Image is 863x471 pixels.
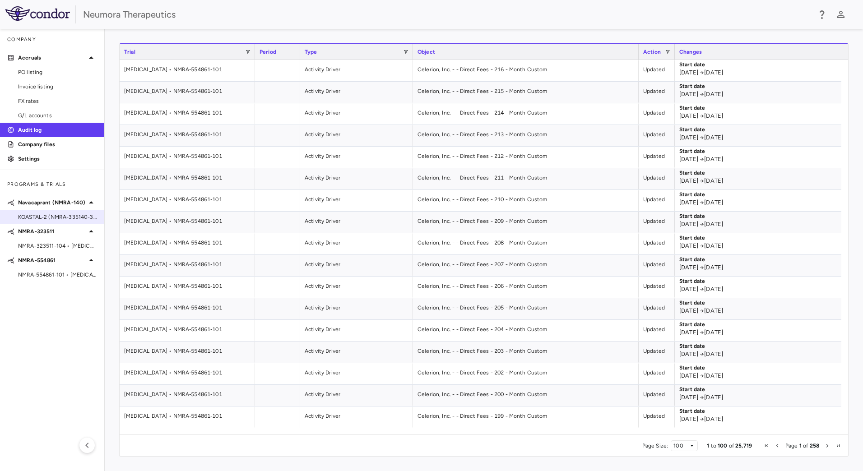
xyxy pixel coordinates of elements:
[413,82,639,103] div: Celerion, Inc. - - Direct Fees - 215 - Month Custom
[18,83,97,91] span: Invoice listing
[18,140,97,148] p: Company files
[124,49,135,55] span: Trial
[300,103,413,125] div: Activity Driver
[413,147,639,168] div: Celerion, Inc. - - Direct Fees - 212 - Month Custom
[735,443,752,449] span: 25,719
[83,8,811,21] div: Neumora Therapeutics
[639,147,675,168] div: Updated
[120,406,255,428] div: [MEDICAL_DATA] • NMRA‐554861‐101
[300,406,413,428] div: Activity Driver
[413,233,639,254] div: Celerion, Inc. - - Direct Fees - 208 - Month Custom
[120,125,255,146] div: [MEDICAL_DATA] • NMRA‐554861‐101
[810,443,819,449] span: 258
[300,168,413,189] div: Activity Driver
[718,443,727,449] span: 100
[418,49,435,55] span: Object
[120,298,255,319] div: [MEDICAL_DATA] • NMRA‐554861‐101
[413,298,639,319] div: Celerion, Inc. - - Direct Fees - 205 - Month Custom
[785,443,798,449] span: Page
[300,320,413,341] div: Activity Driver
[413,385,639,406] div: Celerion, Inc. - - Direct Fees - 200 - Month Custom
[413,406,639,428] div: Celerion, Inc. - - Direct Fees - 199 - Month Custom
[642,443,668,449] div: Page Size:
[300,147,413,168] div: Activity Driver
[413,320,639,341] div: Celerion, Inc. - - Direct Fees - 204 - Month Custom
[413,212,639,233] div: Celerion, Inc. - - Direct Fees - 209 - Month Custom
[120,320,255,341] div: [MEDICAL_DATA] • NMRA‐554861‐101
[18,256,86,264] p: NMRA-554861
[120,82,255,103] div: [MEDICAL_DATA] • NMRA‐554861‐101
[5,6,70,21] img: logo-full-SnFGN8VE.png
[120,233,255,254] div: [MEDICAL_DATA] • NMRA‐554861‐101
[120,342,255,363] div: [MEDICAL_DATA] • NMRA‐554861‐101
[639,342,675,363] div: Updated
[18,54,86,62] p: Accruals
[671,440,698,451] div: Page Size
[300,298,413,319] div: Activity Driver
[413,277,639,298] div: Celerion, Inc. - - Direct Fees - 206 - Month Custom
[639,277,675,298] div: Updated
[300,60,413,81] div: Activity Driver
[639,255,675,276] div: Updated
[120,385,255,406] div: [MEDICAL_DATA] • NMRA‐554861‐101
[679,49,702,55] span: Changes
[413,103,639,125] div: Celerion, Inc. - - Direct Fees - 214 - Month Custom
[300,212,413,233] div: Activity Driver
[300,385,413,406] div: Activity Driver
[639,103,675,125] div: Updated
[413,255,639,276] div: Celerion, Inc. - - Direct Fees - 207 - Month Custom
[825,443,830,448] div: Next Page
[775,443,780,448] div: Previous Page
[18,68,97,76] span: PO listing
[413,363,639,384] div: Celerion, Inc. - - Direct Fees - 202 - Month Custom
[18,199,86,207] p: Navacaprant (NMRA-140)
[18,213,97,221] span: KOASTAL-2 (NMRA-335140-302) • MDD
[300,233,413,254] div: Activity Driver
[413,60,639,81] div: Celerion, Inc. - - Direct Fees - 216 - Month Custom
[300,125,413,146] div: Activity Driver
[799,443,802,449] span: 1
[300,82,413,103] div: Activity Driver
[120,363,255,384] div: [MEDICAL_DATA] • NMRA‐554861‐101
[120,277,255,298] div: [MEDICAL_DATA] • NMRA‐554861‐101
[305,49,317,55] span: Type
[639,233,675,254] div: Updated
[120,255,255,276] div: [MEDICAL_DATA] • NMRA‐554861‐101
[120,212,255,233] div: [MEDICAL_DATA] • NMRA‐554861‐101
[120,60,255,81] div: [MEDICAL_DATA] • NMRA‐554861‐101
[639,406,675,428] div: Updated
[18,227,86,235] p: NMRA-323511
[639,320,675,341] div: Updated
[639,125,675,146] div: Updated
[18,97,97,105] span: FX rates
[639,385,675,406] div: Updated
[835,443,841,448] div: Last Page
[413,190,639,211] div: Celerion, Inc. - - Direct Fees - 210 - Month Custom
[639,298,675,319] div: Updated
[413,342,639,363] div: Celerion, Inc. - - Direct Fees - 203 - Month Custom
[639,60,675,81] div: Updated
[711,443,716,449] span: to
[18,271,97,279] span: NMRA‐554861‐101 • [MEDICAL_DATA]
[300,277,413,298] div: Activity Driver
[413,168,639,189] div: Celerion, Inc. - - Direct Fees - 211 - Month Custom
[18,242,97,250] span: NMRA-323511-104 • [MEDICAL_DATA] Associated With [MEDICAL_DATA] Due to [MEDICAL_DATA]
[639,168,675,189] div: Updated
[120,147,255,168] div: [MEDICAL_DATA] • NMRA‐554861‐101
[729,443,734,449] span: of
[18,111,97,120] span: G/L accounts
[639,363,675,384] div: Updated
[639,212,675,233] div: Updated
[803,443,808,449] span: of
[643,49,661,55] span: Action
[18,126,97,134] p: Audit log
[300,255,413,276] div: Activity Driver
[413,125,639,146] div: Celerion, Inc. - - Direct Fees - 213 - Month Custom
[120,190,255,211] div: [MEDICAL_DATA] • NMRA‐554861‐101
[300,190,413,211] div: Activity Driver
[260,49,276,55] span: Period
[639,190,675,211] div: Updated
[300,342,413,363] div: Activity Driver
[673,443,689,449] div: 100
[764,443,769,448] div: First Page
